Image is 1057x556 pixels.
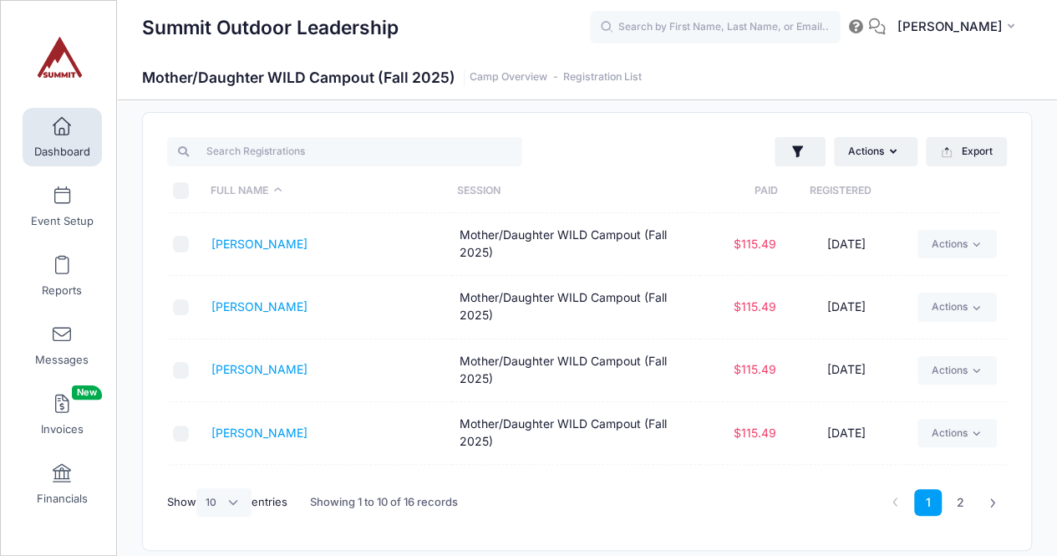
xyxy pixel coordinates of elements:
h1: Mother/Daughter WILD Campout (Fall 2025) [142,69,642,86]
span: $115.49 [734,362,776,376]
h1: Summit Outdoor Leadership [142,8,399,47]
span: Financials [37,492,88,506]
td: [DATE] [784,276,909,339]
button: Export [926,137,1007,166]
a: Reports [23,247,102,305]
th: Full Name: activate to sort column descending [203,169,449,213]
label: Show entries [167,488,287,517]
div: Showing 1 to 10 of 16 records [310,483,458,522]
a: Actions [917,419,997,447]
a: [PERSON_NAME] [211,299,307,314]
a: Camp Overview [470,71,547,84]
input: Search Registrations [167,137,522,166]
a: 1 [914,489,942,517]
a: Actions [917,293,997,321]
a: Summit Outdoor Leadership [1,18,118,97]
a: Financials [23,455,102,513]
a: Actions [917,356,997,385]
button: [PERSON_NAME] [886,8,1032,47]
td: [DATE] [784,402,909,465]
td: Mother/Daughter WILD Campout (Fall 2025) [451,402,700,465]
span: $115.49 [734,237,776,251]
td: Mother/Daughter WILD Campout (Fall 2025) [451,213,700,276]
a: [PERSON_NAME] [211,237,307,251]
td: [DATE] [784,465,909,528]
span: $115.49 [734,426,776,440]
a: [PERSON_NAME] [211,426,307,440]
span: Dashboard [34,145,90,159]
a: [PERSON_NAME] [211,362,307,376]
img: Summit Outdoor Leadership [28,26,91,89]
input: Search by First Name, Last Name, or Email... [590,11,841,44]
a: Event Setup [23,177,102,236]
td: [DATE] [784,213,909,276]
a: Messages [23,316,102,375]
td: Mother/Daughter WILD Campout (Fall 2025) [451,276,700,339]
td: Mother/Daughter WILD Campout (Fall 2025) [451,465,700,528]
a: Registration List [563,71,642,84]
button: Actions [834,137,917,166]
td: [DATE] [784,339,909,402]
a: 2 [947,489,974,517]
td: Mother/Daughter WILD Campout (Fall 2025) [451,339,700,402]
th: Registered: activate to sort column ascending [778,169,902,213]
a: Dashboard [23,108,102,166]
a: Actions [917,230,997,258]
span: Invoices [41,422,84,436]
th: Session: activate to sort column ascending [449,169,695,213]
th: Paid: activate to sort column ascending [695,169,778,213]
select: Showentries [196,488,252,517]
span: Messages [35,353,89,367]
span: Event Setup [31,214,94,228]
span: $115.49 [734,299,776,314]
span: New [72,385,102,400]
a: InvoicesNew [23,385,102,444]
span: Reports [42,283,82,298]
span: [PERSON_NAME] [897,18,1002,36]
